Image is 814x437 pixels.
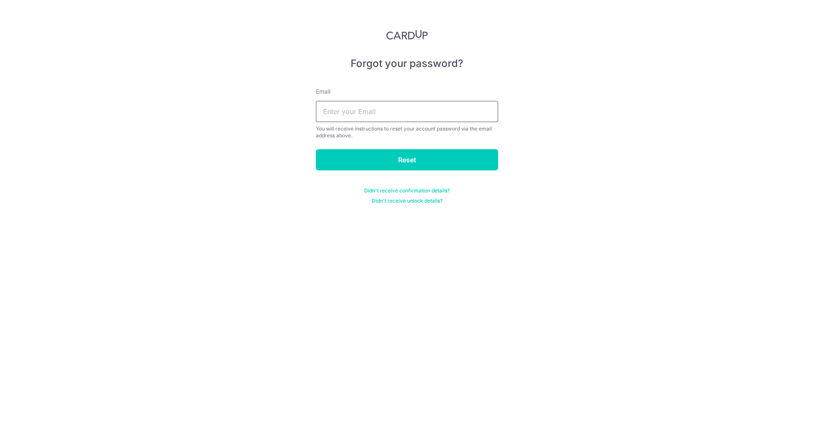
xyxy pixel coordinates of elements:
a: Didn't receive unlock details? [372,198,443,204]
input: Enter your Email [316,101,498,122]
h5: Forgot your password? [316,57,498,70]
a: Didn't receive confirmation details? [364,187,450,194]
div: You will receive instructions to reset your account password via the email address above. [316,125,498,139]
label: Email [316,87,330,96]
input: Reset [316,149,498,170]
img: CardUp Logo [386,30,428,40]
